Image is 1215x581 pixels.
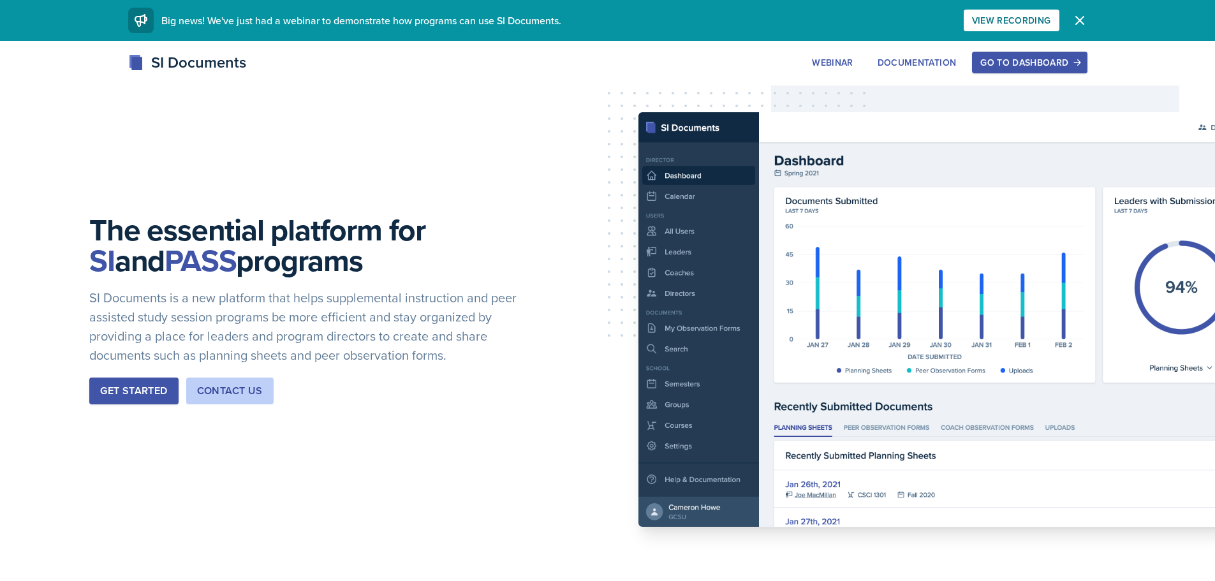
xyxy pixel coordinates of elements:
button: Documentation [869,52,965,73]
div: Go to Dashboard [980,57,1079,68]
button: Contact Us [186,378,274,404]
div: SI Documents [128,51,246,74]
button: Go to Dashboard [972,52,1087,73]
button: View Recording [964,10,1059,31]
span: Big news! We've just had a webinar to demonstrate how programs can use SI Documents. [161,13,561,27]
div: Documentation [878,57,957,68]
div: View Recording [972,15,1051,26]
div: Webinar [812,57,853,68]
button: Webinar [804,52,861,73]
div: Contact Us [197,383,263,399]
button: Get Started [89,378,178,404]
div: Get Started [100,383,167,399]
